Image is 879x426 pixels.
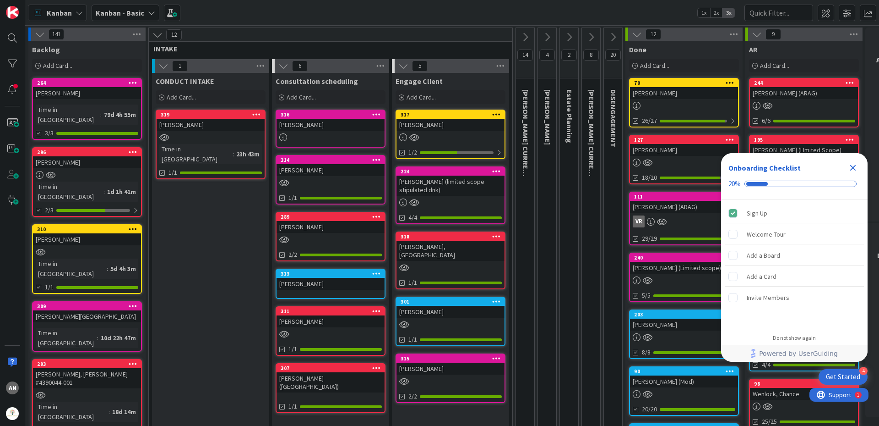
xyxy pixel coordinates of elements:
[826,372,860,382] div: Get Started
[630,136,738,144] div: 127
[396,363,505,375] div: [PERSON_NAME]
[749,45,758,54] span: AR
[630,193,738,201] div: 111
[36,402,109,422] div: Time in [GEOGRAPHIC_DATA]
[750,380,858,388] div: 98
[408,148,417,157] span: 1/2
[630,87,738,99] div: [PERSON_NAME]
[630,254,738,262] div: 240
[48,4,50,11] div: 1
[634,311,738,318] div: 203
[277,364,385,372] div: 307
[277,307,385,315] div: 311
[276,77,358,86] span: Consultation scheduling
[234,149,262,159] div: 23h 43m
[277,278,385,290] div: [PERSON_NAME]
[630,319,738,331] div: [PERSON_NAME]
[725,203,864,223] div: Sign Up is complete.
[710,8,722,17] span: 2x
[646,29,661,40] span: 12
[105,187,138,197] div: 1d 1h 41m
[747,229,786,240] div: Welcome Tour
[33,148,141,156] div: 296
[747,292,789,303] div: Invite Members
[760,61,789,70] span: Add Card...
[277,315,385,327] div: [PERSON_NAME]
[159,144,233,164] div: Time in [GEOGRAPHIC_DATA]
[630,216,738,227] div: VR
[33,79,141,87] div: 264
[107,264,108,274] span: :
[33,302,141,322] div: 309[PERSON_NAME][GEOGRAPHIC_DATA]
[281,365,385,371] div: 307
[157,111,265,119] div: 319
[762,360,770,370] span: 4/4
[33,148,141,168] div: 296[PERSON_NAME]
[32,301,142,352] a: 309[PERSON_NAME][GEOGRAPHIC_DATA]Time in [GEOGRAPHIC_DATA]:10d 22h 47m
[102,110,138,120] div: 79d 4h 55m
[96,8,144,17] b: Kanban - Basic
[396,167,505,196] div: 224[PERSON_NAME] (limited scope stipulated dnk)
[396,166,505,224] a: 224[PERSON_NAME] (limited scope stipulated dnk)4/4
[6,6,19,19] img: Visit kanbanzone.com
[517,50,533,61] span: 14
[642,348,651,357] span: 8/8
[609,89,618,147] span: DISENGAGEMENT
[277,213,385,221] div: 289
[277,111,385,131] div: 316[PERSON_NAME]
[153,44,501,53] span: INTAKE
[725,224,864,244] div: Welcome Tour is incomplete.
[754,137,858,143] div: 195
[407,93,436,101] span: Add Card...
[103,187,105,197] span: :
[33,302,141,310] div: 309
[401,168,505,175] div: 224
[98,333,138,343] div: 10d 22h 47m
[750,144,858,156] div: [PERSON_NAME] (LImited Scope)
[725,245,864,266] div: Add a Board is incomplete.
[539,50,555,61] span: 4
[408,335,417,344] span: 1/1
[288,250,297,260] span: 2/2
[630,193,738,213] div: 111[PERSON_NAME] (ARAG)
[396,306,505,318] div: [PERSON_NAME]
[277,270,385,278] div: 313
[109,407,110,417] span: :
[292,61,308,72] span: 6
[630,136,738,156] div: 127[PERSON_NAME]
[642,291,651,300] span: 5/5
[396,354,505,363] div: 315
[630,79,738,87] div: 70
[773,334,816,342] div: Do not show again
[726,345,863,362] a: Powered by UserGuiding
[37,80,141,86] div: 264
[750,380,858,400] div: 98Wenlock, Chance
[759,348,838,359] span: Powered by UserGuiding
[32,78,142,140] a: 264[PERSON_NAME]Time in [GEOGRAPHIC_DATA]:79d 4h 55m3/3
[629,192,739,245] a: 111[PERSON_NAME] (ARAG)VR29/29
[765,29,781,40] span: 9
[167,93,196,101] span: Add Card...
[33,310,141,322] div: [PERSON_NAME][GEOGRAPHIC_DATA]
[100,110,102,120] span: :
[396,167,505,176] div: 224
[396,241,505,261] div: [PERSON_NAME], [GEOGRAPHIC_DATA]
[37,361,141,367] div: 293
[629,253,739,302] a: 240[PERSON_NAME] (Limited scope)5/5
[396,354,505,403] a: 315[PERSON_NAME]2/2
[276,269,385,299] a: 313[PERSON_NAME]
[168,168,177,177] span: 1/1
[642,116,657,126] span: 26/27
[277,164,385,176] div: [PERSON_NAME]
[634,254,738,261] div: 240
[630,310,738,319] div: 203
[819,369,868,385] div: Open Get Started checklist, remaining modules: 4
[396,298,505,306] div: 301
[277,372,385,393] div: [PERSON_NAME] ([GEOGRAPHIC_DATA])
[49,29,64,40] span: 141
[277,221,385,233] div: [PERSON_NAME]
[629,310,739,359] a: 203[PERSON_NAME]8/8
[749,78,859,127] a: 244[PERSON_NAME] (ARAG)6/6
[97,333,98,343] span: :
[396,232,505,289] a: 318[PERSON_NAME], [GEOGRAPHIC_DATA]1/1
